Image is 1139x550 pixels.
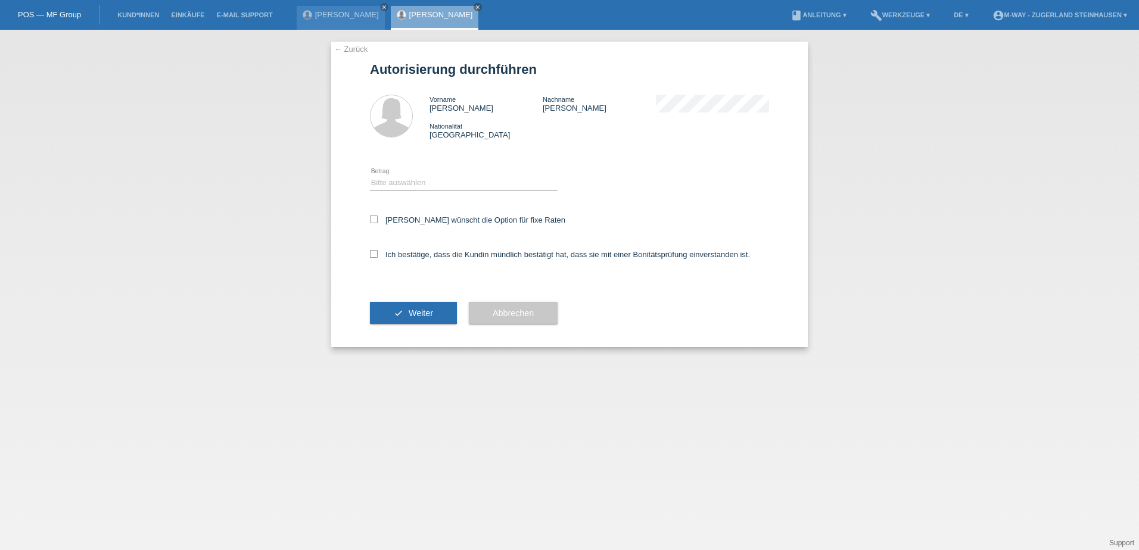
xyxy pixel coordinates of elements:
[381,4,387,10] i: close
[430,95,543,112] div: [PERSON_NAME]
[18,10,81,19] a: POS — MF Group
[211,11,279,18] a: E-Mail Support
[430,96,456,103] span: Vorname
[1109,539,1134,547] a: Support
[948,11,974,18] a: DE ▾
[986,11,1133,18] a: account_circlem-way - Zugerland Steinhausen ▾
[870,10,882,21] i: build
[785,11,852,18] a: bookAnleitung ▾
[430,123,462,130] span: Nationalität
[165,11,210,18] a: Einkäufe
[409,10,473,19] a: [PERSON_NAME]
[543,96,574,103] span: Nachname
[475,4,481,10] i: close
[370,62,769,77] h1: Autorisierung durchführen
[430,121,543,139] div: [GEOGRAPHIC_DATA]
[493,308,534,318] span: Abbrechen
[394,308,403,318] i: check
[992,10,1004,21] i: account_circle
[409,308,433,318] span: Weiter
[543,95,656,112] div: [PERSON_NAME]
[380,3,388,11] a: close
[370,215,565,224] label: [PERSON_NAME] wünscht die Option für fixe Raten
[469,302,558,324] button: Abbrechen
[370,302,457,324] button: check Weiter
[111,11,165,18] a: Kund*innen
[370,250,750,259] label: Ich bestätige, dass die Kundin mündlich bestätigt hat, dass sie mit einer Bonitätsprüfung einvers...
[315,10,379,19] a: [PERSON_NAME]
[864,11,936,18] a: buildWerkzeuge ▾
[334,45,368,54] a: ← Zurück
[474,3,482,11] a: close
[791,10,802,21] i: book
